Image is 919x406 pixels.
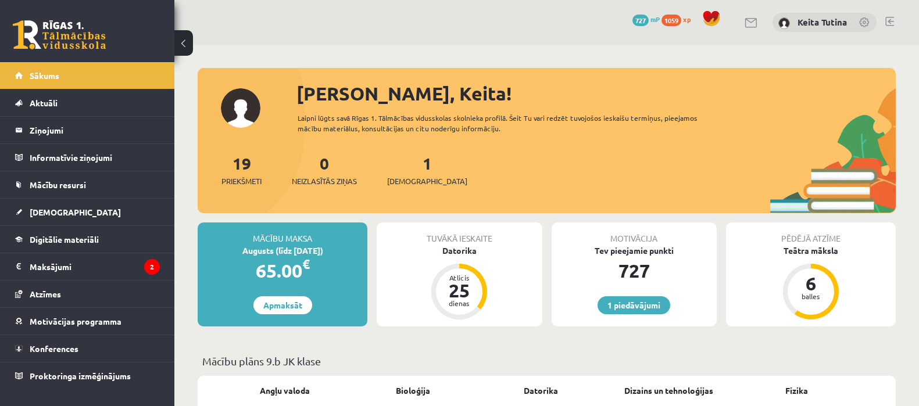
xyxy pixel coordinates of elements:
div: Motivācija [552,222,717,245]
a: Fizika [785,385,808,397]
div: Mācību maksa [198,222,367,245]
div: Atlicis [442,274,477,281]
a: Digitālie materiāli [15,226,160,253]
legend: Ziņojumi [30,117,160,143]
a: Sākums [15,62,160,89]
a: Maksājumi2 [15,253,160,280]
span: Neizlasītās ziņas [292,175,357,187]
a: 1 piedāvājumi [598,296,670,314]
i: 2 [144,259,160,275]
a: Apmaksāt [253,296,312,314]
div: 6 [793,274,828,293]
div: Laipni lūgts savā Rīgas 1. Tālmācības vidusskolas skolnieka profilā. Šeit Tu vari redzēt tuvojošo... [298,113,717,134]
span: 1059 [661,15,681,26]
a: Datorika [524,385,558,397]
a: 1059 xp [661,15,696,24]
a: Keita Tutina [798,16,847,28]
div: [PERSON_NAME], Keita! [296,80,896,107]
span: [DEMOGRAPHIC_DATA] [30,207,121,217]
a: Angļu valoda [260,385,310,397]
a: Dizains un tehnoloģijas [624,385,713,397]
a: Proktoringa izmēģinājums [15,362,160,389]
span: € [302,256,310,272]
span: Digitālie materiāli [30,234,99,245]
legend: Maksājumi [30,253,160,280]
div: 727 [552,257,717,285]
div: Tuvākā ieskaite [377,222,542,245]
a: Ziņojumi [15,117,160,143]
a: Rīgas 1. Tālmācības vidusskola [13,20,106,49]
span: Proktoringa izmēģinājums [30,371,131,381]
div: dienas [442,300,477,307]
a: Motivācijas programma [15,308,160,335]
div: Datorika [377,245,542,257]
img: Keita Tutina [778,17,790,29]
div: Pēdējā atzīme [726,222,896,245]
div: 65.00 [198,257,367,285]
span: mP [650,15,660,24]
a: Teātra māksla 6 balles [726,245,896,321]
a: Konferences [15,335,160,362]
a: Bioloģija [396,385,430,397]
span: Atzīmes [30,289,61,299]
a: Datorika Atlicis 25 dienas [377,245,542,321]
a: Atzīmes [15,281,160,307]
a: 0Neizlasītās ziņas [292,153,357,187]
a: [DEMOGRAPHIC_DATA] [15,199,160,225]
span: Priekšmeti [221,175,262,187]
span: Sākums [30,70,59,81]
a: 727 mP [632,15,660,24]
div: Augusts (līdz [DATE]) [198,245,367,257]
span: xp [683,15,691,24]
legend: Informatīvie ziņojumi [30,144,160,171]
div: Teātra māksla [726,245,896,257]
span: Aktuāli [30,98,58,108]
p: Mācību plāns 9.b JK klase [202,353,891,369]
span: Mācību resursi [30,179,86,190]
a: Mācību resursi [15,171,160,198]
span: [DEMOGRAPHIC_DATA] [387,175,467,187]
a: 1[DEMOGRAPHIC_DATA] [387,153,467,187]
span: Konferences [30,343,78,354]
a: 19Priekšmeti [221,153,262,187]
span: Motivācijas programma [30,316,121,326]
div: balles [793,293,828,300]
div: 25 [442,281,477,300]
div: Tev pieejamie punkti [552,245,717,257]
a: Aktuāli [15,89,160,116]
a: Informatīvie ziņojumi [15,144,160,171]
span: 727 [632,15,649,26]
